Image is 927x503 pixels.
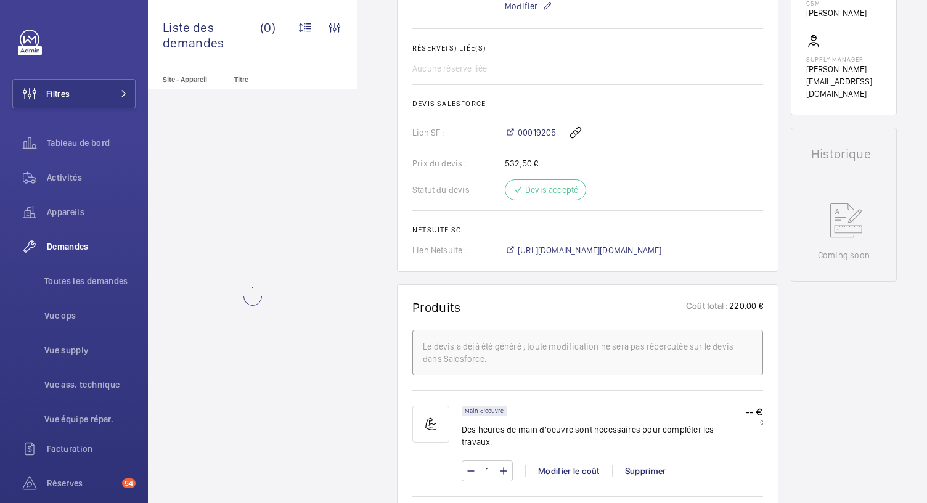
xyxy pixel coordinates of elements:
[47,171,136,184] span: Activités
[47,477,117,489] span: Réserves
[47,443,136,455] span: Facturation
[47,137,136,149] span: Tableau de bord
[12,79,136,108] button: Filtres
[728,300,762,315] p: 220,00 €
[505,126,556,139] a: 00019205
[412,300,461,315] h1: Produits
[44,378,136,391] span: Vue ass. technique
[412,226,763,234] h2: Netsuite SO
[462,423,745,448] p: Des heures de main d'oeuvre sont nécessaires pour compléter les travaux.
[505,244,662,256] a: [URL][DOMAIN_NAME][DOMAIN_NAME]
[44,275,136,287] span: Toutes les demandes
[745,406,763,419] p: -- €
[806,55,881,63] p: Supply manager
[806,63,881,100] p: [PERSON_NAME][EMAIL_ADDRESS][DOMAIN_NAME]
[518,126,556,139] span: 00019205
[44,344,136,356] span: Vue supply
[122,478,136,488] span: 54
[44,413,136,425] span: Vue équipe répar.
[46,88,70,100] span: Filtres
[811,148,876,160] h1: Historique
[163,20,260,51] span: Liste des demandes
[686,300,728,315] p: Coût total :
[44,309,136,322] span: Vue ops
[525,465,612,477] div: Modifier le coût
[47,240,136,253] span: Demandes
[412,44,763,52] h2: Réserve(s) liée(s)
[148,75,229,84] p: Site - Appareil
[745,419,763,426] p: -- €
[465,409,504,413] p: Main d'oeuvre
[612,465,679,477] div: Supprimer
[234,75,316,84] p: Titre
[423,340,753,365] div: Le devis a déjà été généré ; toute modification ne sera pas répercutée sur le devis dans Salesforce.
[47,206,136,218] span: Appareils
[412,99,763,108] h2: Devis Salesforce
[518,244,662,256] span: [URL][DOMAIN_NAME][DOMAIN_NAME]
[806,7,867,19] p: [PERSON_NAME]
[818,249,870,261] p: Coming soon
[412,406,449,443] img: muscle-sm.svg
